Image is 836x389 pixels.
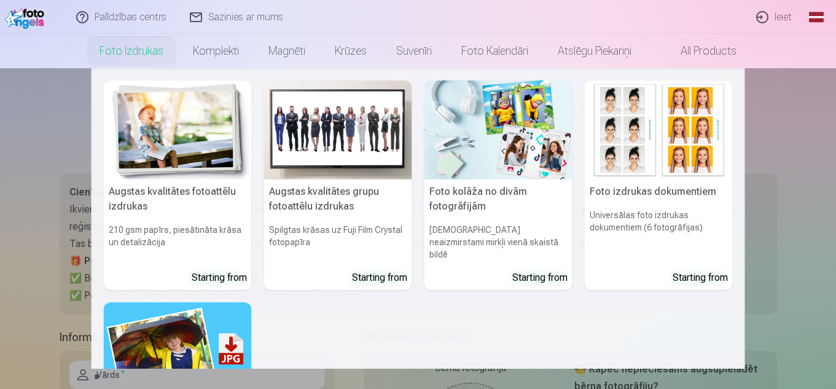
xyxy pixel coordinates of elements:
[254,34,320,68] a: Magnēti
[264,81,412,290] a: Augstas kvalitātes grupu fotoattēlu izdrukasAugstas kvalitātes grupu fotoattēlu izdrukasSpilgtas ...
[85,34,178,68] a: Foto izdrukas
[320,34,381,68] a: Krūzes
[104,219,252,265] h6: 210 gsm papīrs, piesātināta krāsa un detalizācija
[424,81,572,179] img: Foto kolāža no divām fotogrāfijām
[424,219,572,265] h6: [DEMOGRAPHIC_DATA] neaizmirstami mirkļi vienā skaistā bildē
[104,179,252,219] h5: Augstas kvalitātes fotoattēlu izdrukas
[447,34,543,68] a: Foto kalendāri
[192,270,247,285] div: Starting from
[5,5,48,29] img: /fa1
[352,270,407,285] div: Starting from
[178,34,254,68] a: Komplekti
[424,81,572,290] a: Foto kolāža no divām fotogrāfijāmFoto kolāža no divām fotogrāfijām[DEMOGRAPHIC_DATA] neaizmirstam...
[104,81,252,179] img: Augstas kvalitātes fotoattēlu izdrukas
[646,34,751,68] a: All products
[543,34,646,68] a: Atslēgu piekariņi
[264,179,412,219] h5: Augstas kvalitātes grupu fotoattēlu izdrukas
[585,81,733,179] img: Foto izdrukas dokumentiem
[381,34,447,68] a: Suvenīri
[585,179,733,204] h5: Foto izdrukas dokumentiem
[512,270,568,285] div: Starting from
[585,204,733,265] h6: Universālas foto izdrukas dokumentiem (6 fotogrāfijas)
[585,81,733,290] a: Foto izdrukas dokumentiemFoto izdrukas dokumentiemUniversālas foto izdrukas dokumentiem (6 fotogr...
[104,81,252,290] a: Augstas kvalitātes fotoattēlu izdrukasAugstas kvalitātes fotoattēlu izdrukas210 gsm papīrs, piesā...
[424,179,572,219] h5: Foto kolāža no divām fotogrāfijām
[673,270,728,285] div: Starting from
[264,81,412,179] img: Augstas kvalitātes grupu fotoattēlu izdrukas
[264,219,412,265] h6: Spilgtas krāsas uz Fuji Film Crystal fotopapīra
